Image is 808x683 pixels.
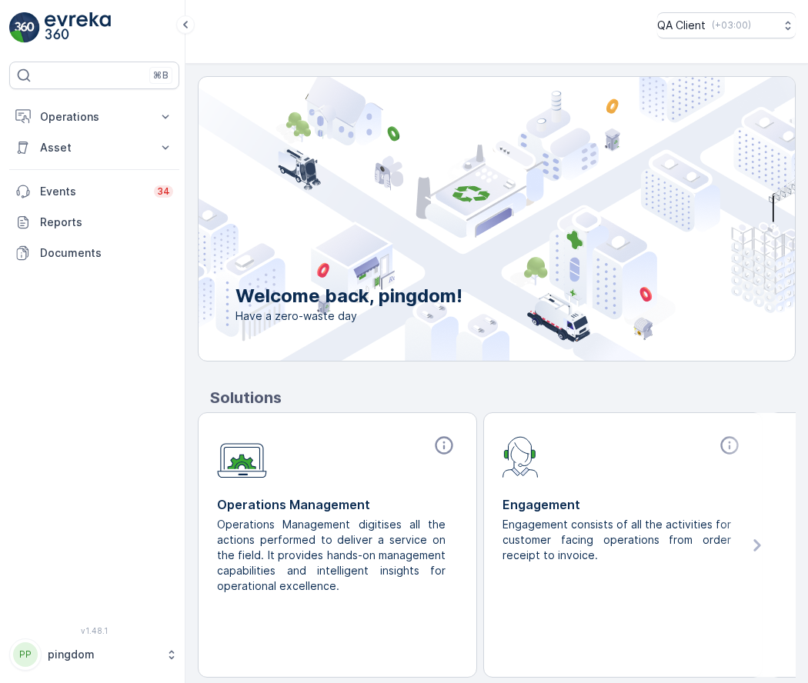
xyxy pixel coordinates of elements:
img: city illustration [129,77,795,361]
p: QA Client [657,18,706,33]
span: v 1.48.1 [9,626,179,635]
p: ( +03:00 ) [712,19,751,32]
img: module-icon [502,435,539,478]
p: Operations Management [217,495,458,514]
p: Asset [40,140,149,155]
p: 34 [157,185,170,198]
span: Have a zero-waste day [235,308,462,324]
button: QA Client(+03:00) [657,12,796,38]
p: Documents [40,245,173,261]
p: Engagement consists of all the activities for customer facing operations from order receipt to in... [502,517,731,563]
a: Documents [9,238,179,268]
p: Solutions [210,386,796,409]
p: Operations [40,109,149,125]
button: Asset [9,132,179,163]
p: ⌘B [153,69,169,82]
p: Events [40,184,145,199]
p: Reports [40,215,173,230]
p: Engagement [502,495,743,514]
img: module-icon [217,435,267,478]
div: PP [13,642,38,667]
button: PPpingdom [9,638,179,671]
p: Operations Management digitises all the actions performed to deliver a service on the field. It p... [217,517,446,594]
a: Events34 [9,176,179,207]
button: Operations [9,102,179,132]
img: logo_light-DOdMpM7g.png [45,12,111,43]
p: Welcome back, pingdom! [235,284,462,308]
a: Reports [9,207,179,238]
img: logo [9,12,40,43]
p: pingdom [48,647,158,662]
